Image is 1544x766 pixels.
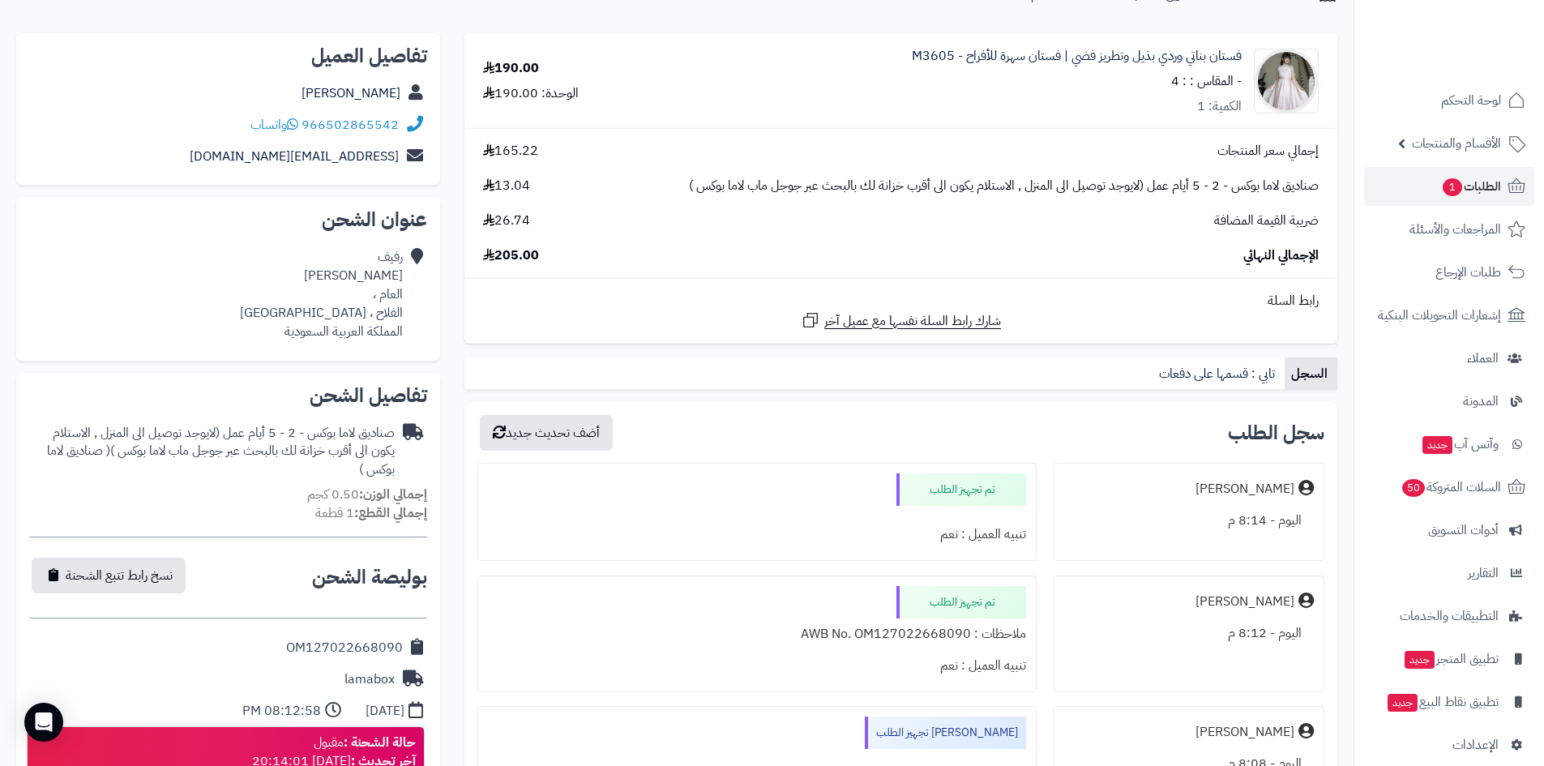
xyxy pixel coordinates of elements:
[1400,605,1499,627] span: التطبيقات والخدمات
[1364,81,1534,120] a: لوحة التحكم
[1195,593,1294,611] div: [PERSON_NAME]
[66,566,173,585] span: نسخ رابط تتبع الشحنة
[29,424,395,480] div: صناديق لاما بوكس - 2 - 5 أيام عمل (لايوجد توصيل الى المنزل , الاستلام يكون الى أقرب خزانة لك بالب...
[24,703,63,742] div: Open Intercom Messenger
[1386,691,1499,713] span: تطبيق نقاط البيع
[1171,71,1242,91] small: - المقاس : : 4
[29,386,427,405] h2: تفاصيل الشحن
[483,212,530,230] span: 26.74
[359,485,427,504] strong: إجمالي الوزن:
[1064,618,1314,649] div: اليوم - 8:12 م
[896,473,1026,506] div: تم تجهيز الطلب
[1364,468,1534,507] a: السلات المتروكة50
[1364,725,1534,764] a: الإعدادات
[1403,648,1499,670] span: تطبيق المتجر
[32,558,186,593] button: نسخ رابط تتبع الشحنة
[1364,382,1534,421] a: المدونة
[1463,390,1499,413] span: المدونة
[354,503,427,523] strong: إجمالي القطع:
[1435,261,1501,284] span: طلبات الإرجاع
[689,177,1319,195] span: صناديق لاما بوكس - 2 - 5 أيام عمل (لايوجد توصيل الى المنزل , الاستلام يكون الى أقرب خزانة لك بالب...
[488,618,1025,650] div: ملاحظات : AWB No. OM127022668090
[1217,142,1319,160] span: إجمالي سعر المنتجات
[1467,347,1499,370] span: العملاء
[29,210,427,229] h2: عنوان الشحن
[312,567,427,587] h2: بوليصة الشحن
[315,503,427,523] small: 1 قطعة
[344,733,416,752] strong: حالة الشحنة :
[483,142,538,160] span: 165.22
[1401,476,1501,499] span: السلات المتروكة
[1412,132,1501,155] span: الأقسام والمنتجات
[29,46,427,66] h2: تفاصيل العميل
[1378,304,1501,327] span: إشعارات التحويلات البنكية
[1064,505,1314,537] div: اليوم - 8:14 م
[366,702,404,721] div: [DATE]
[488,519,1025,550] div: تنبيه العميل : نعم
[190,147,399,166] a: [EMAIL_ADDRESS][DOMAIN_NAME]
[1214,212,1319,230] span: ضريبة القيمة المضافة
[1197,97,1242,116] div: الكمية: 1
[302,83,400,103] a: [PERSON_NAME]
[488,650,1025,682] div: تنبيه العميل : نعم
[1364,640,1534,678] a: تطبيق المتجرجديد
[1243,246,1319,265] span: الإجمالي النهائي
[471,292,1331,310] div: رابط السلة
[1255,49,1318,113] img: 1756220418-413A5139-90x90.jpeg
[1428,519,1499,541] span: أدوات التسويق
[1364,554,1534,593] a: التقارير
[483,246,539,265] span: 205.00
[1402,479,1425,497] span: 50
[302,115,399,135] a: 966502865542
[1422,436,1452,454] span: جديد
[1364,683,1534,721] a: تطبيق نقاط البيعجديد
[286,639,403,657] div: OM127022668090
[1364,296,1534,335] a: إشعارات التحويلات البنكية
[483,84,579,103] div: الوحدة: 190.00
[801,310,1001,331] a: شارك رابط السلة نفسها مع عميل آخر
[483,59,539,78] div: 190.00
[1364,210,1534,249] a: المراجعات والأسئلة
[824,312,1001,331] span: شارك رابط السلة نفسها مع عميل آخر
[912,47,1242,66] a: فستان بناتي وردي بذيل وتطريز فضي | فستان سهرة للأفراح - M3605
[1364,597,1534,635] a: التطبيقات والخدمات
[1153,357,1285,390] a: تابي : قسمها على دفعات
[1285,357,1337,390] a: السجل
[47,441,395,479] span: ( صناديق لاما بوكس )
[1364,511,1534,550] a: أدوات التسويق
[1195,480,1294,499] div: [PERSON_NAME]
[240,248,403,340] div: رفيف [PERSON_NAME] العام ، الفلاح ، [GEOGRAPHIC_DATA] المملكة العربية السعودية
[250,115,298,135] a: واتساب
[242,702,321,721] div: 08:12:58 PM
[1409,218,1501,241] span: المراجعات والأسئلة
[1434,43,1529,77] img: logo-2.png
[483,177,530,195] span: 13.04
[1228,423,1324,443] h3: سجل الطلب
[865,717,1026,749] div: [PERSON_NAME] تجهيز الطلب
[1405,651,1435,669] span: جديد
[1443,178,1462,196] span: 1
[1364,167,1534,206] a: الطلبات1
[1364,425,1534,464] a: وآتس آبجديد
[1388,694,1418,712] span: جديد
[1364,339,1534,378] a: العملاء
[1364,253,1534,292] a: طلبات الإرجاع
[1441,175,1501,198] span: الطلبات
[1421,433,1499,456] span: وآتس آب
[896,586,1026,618] div: تم تجهيز الطلب
[1195,723,1294,742] div: [PERSON_NAME]
[480,415,613,451] button: أضف تحديث جديد
[307,485,427,504] small: 0.50 كجم
[1452,734,1499,756] span: الإعدادات
[1441,89,1501,112] span: لوحة التحكم
[344,670,395,689] div: lamabox
[1468,562,1499,584] span: التقارير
